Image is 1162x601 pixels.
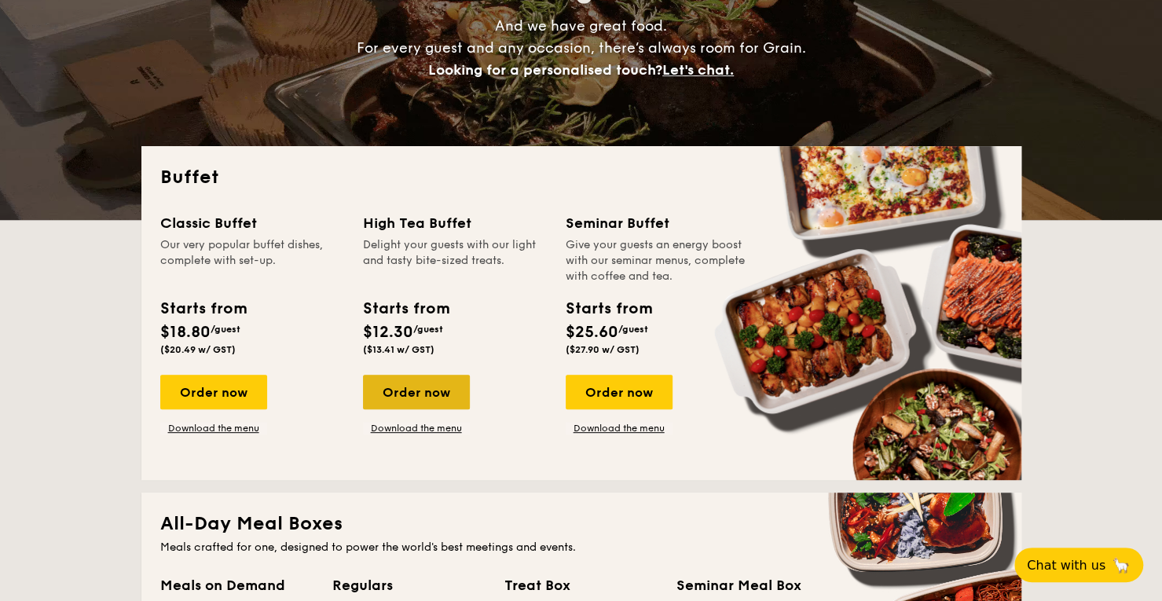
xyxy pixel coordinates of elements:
[566,297,651,321] div: Starts from
[363,297,449,321] div: Starts from
[566,375,673,409] div: Order now
[160,422,267,434] a: Download the menu
[160,375,267,409] div: Order now
[566,212,750,234] div: Seminar Buffet
[662,61,734,79] span: Let's chat.
[413,324,443,335] span: /guest
[363,344,434,355] span: ($13.41 w/ GST)
[363,323,413,342] span: $12.30
[1112,556,1131,574] span: 🦙
[676,574,830,596] div: Seminar Meal Box
[363,212,547,234] div: High Tea Buffet
[363,375,470,409] div: Order now
[160,511,1003,537] h2: All-Day Meal Boxes
[332,574,486,596] div: Regulars
[428,61,662,79] span: Looking for a personalised touch?
[160,165,1003,190] h2: Buffet
[211,324,240,335] span: /guest
[566,237,750,284] div: Give your guests an energy boost with our seminar menus, complete with coffee and tea.
[160,323,211,342] span: $18.80
[160,574,313,596] div: Meals on Demand
[504,574,658,596] div: Treat Box
[566,422,673,434] a: Download the menu
[160,237,344,284] div: Our very popular buffet dishes, complete with set-up.
[160,212,344,234] div: Classic Buffet
[160,344,236,355] span: ($20.49 w/ GST)
[566,344,640,355] span: ($27.90 w/ GST)
[363,237,547,284] div: Delight your guests with our light and tasty bite-sized treats.
[1014,548,1143,582] button: Chat with us🦙
[357,17,806,79] span: And we have great food. For every guest and any occasion, there’s always room for Grain.
[160,297,246,321] div: Starts from
[160,540,1003,555] div: Meals crafted for one, designed to power the world's best meetings and events.
[1027,558,1105,573] span: Chat with us
[566,323,618,342] span: $25.60
[363,422,470,434] a: Download the menu
[618,324,648,335] span: /guest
